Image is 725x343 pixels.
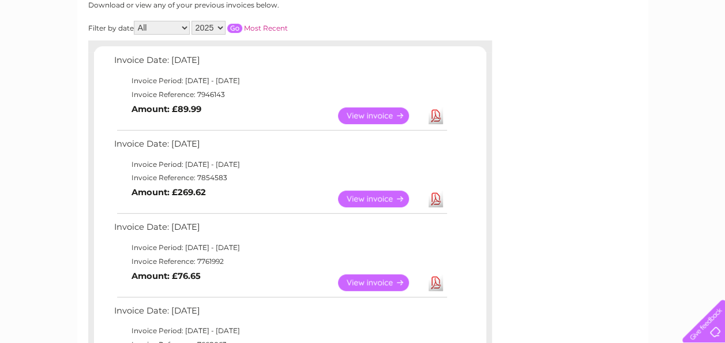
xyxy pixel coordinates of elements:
div: Filter by date [88,21,391,35]
td: Invoice Date: [DATE] [111,136,449,158]
td: Invoice Reference: 7946143 [111,88,449,102]
a: Energy [551,49,576,58]
td: Invoice Period: [DATE] - [DATE] [111,241,449,255]
b: Amount: £269.62 [132,187,206,197]
b: Amount: £76.65 [132,271,201,281]
b: Amount: £89.99 [132,104,201,114]
td: Invoice Reference: 7761992 [111,255,449,269]
td: Invoice Period: [DATE] - [DATE] [111,158,449,171]
a: Download [429,274,443,291]
td: Invoice Reference: 7854583 [111,171,449,185]
a: Blog [625,49,641,58]
a: Download [429,191,443,207]
a: Water [522,49,544,58]
a: Contact [648,49,677,58]
a: View [338,274,423,291]
img: logo.png [25,30,84,65]
a: 0333 014 3131 [508,6,587,20]
a: View [338,191,423,207]
div: Download or view any of your previous invoices below. [88,1,391,9]
td: Invoice Date: [DATE] [111,303,449,325]
a: Download [429,107,443,124]
a: Telecoms [583,49,618,58]
a: View [338,107,423,124]
div: Clear Business is a trading name of Verastar Limited (registered in [GEOGRAPHIC_DATA] No. 3667643... [91,6,636,56]
td: Invoice Period: [DATE] - [DATE] [111,74,449,88]
a: Most Recent [244,24,288,32]
td: Invoice Date: [DATE] [111,219,449,241]
td: Invoice Period: [DATE] - [DATE] [111,324,449,338]
td: Invoice Date: [DATE] [111,53,449,74]
a: Log out [687,49,714,58]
